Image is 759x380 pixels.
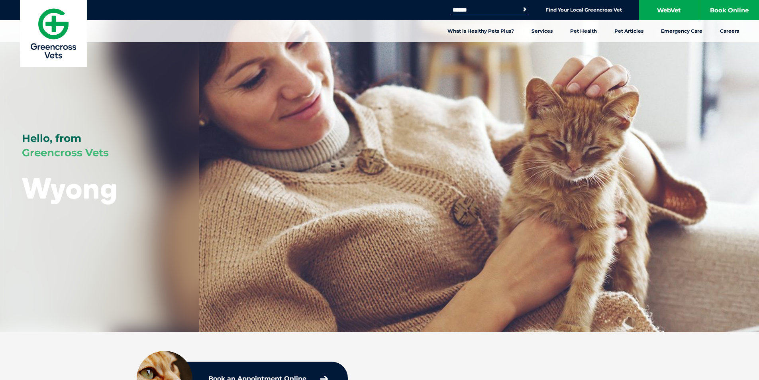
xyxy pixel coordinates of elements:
a: Careers [711,20,748,42]
a: Services [523,20,561,42]
a: What is Healthy Pets Plus? [439,20,523,42]
span: Greencross Vets [22,146,109,159]
h1: Wyong [22,172,118,204]
button: Search [521,6,529,14]
a: Emergency Care [652,20,711,42]
span: Hello, from [22,132,81,145]
a: Pet Articles [606,20,652,42]
a: Pet Health [561,20,606,42]
a: Find Your Local Greencross Vet [545,7,622,13]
